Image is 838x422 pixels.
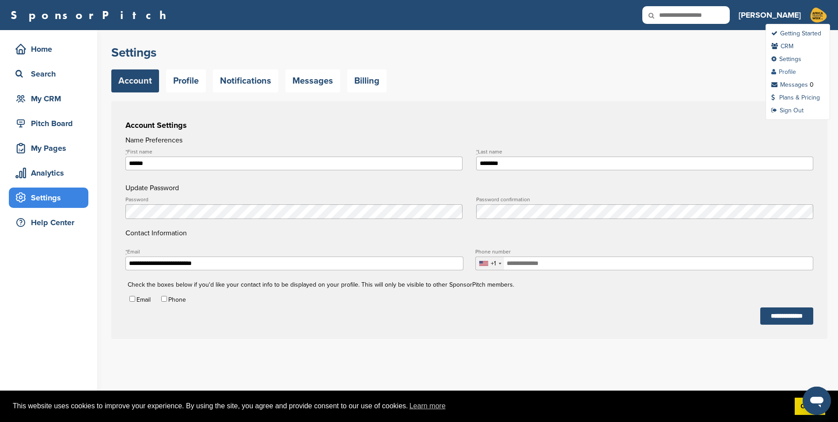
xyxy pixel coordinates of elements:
[9,212,88,233] a: Help Center
[810,6,827,24] img: Atw logo colour
[476,197,813,202] label: Password confirmation
[771,55,801,63] a: Settings
[771,107,804,114] a: Sign Out
[9,64,88,84] a: Search
[13,91,88,107] div: My CRM
[476,149,813,154] label: Last name
[491,261,496,267] div: +1
[125,197,813,238] h4: Contact Information
[137,296,151,303] label: Email
[771,94,820,101] a: Plans & Pricing
[13,41,88,57] div: Home
[9,88,88,109] a: My CRM
[9,39,88,59] a: Home
[771,42,793,50] a: CRM
[739,9,801,21] h3: [PERSON_NAME]
[803,387,831,415] iframe: Button to launch messaging window
[475,249,813,254] label: Phone number
[125,135,813,146] h4: Name Preferences
[9,163,88,183] a: Analytics
[168,296,186,303] label: Phone
[9,188,88,208] a: Settings
[125,249,463,254] label: Email
[476,257,504,270] div: Selected country
[9,138,88,158] a: My Pages
[213,69,278,92] a: Notifications
[285,69,340,92] a: Messages
[125,149,463,154] label: First name
[795,398,825,415] a: dismiss cookie message
[13,66,88,82] div: Search
[13,165,88,181] div: Analytics
[125,119,813,131] h3: Account Settings
[13,215,88,230] div: Help Center
[408,399,447,413] a: learn more about cookies
[125,197,463,202] label: Password
[347,69,387,92] a: Billing
[771,68,796,76] a: Profile
[771,30,821,37] a: Getting Started
[13,190,88,206] div: Settings
[11,9,172,21] a: SponsorPitch
[125,183,813,193] h4: Update Password
[739,5,801,25] a: [PERSON_NAME]
[771,81,808,88] a: Messages
[476,149,478,155] abbr: required
[9,113,88,134] a: Pitch Board
[13,399,788,413] span: This website uses cookies to improve your experience. By using the site, you agree and provide co...
[125,249,127,255] abbr: required
[13,140,88,156] div: My Pages
[166,69,206,92] a: Profile
[125,149,127,155] abbr: required
[111,45,827,61] h2: Settings
[13,115,88,131] div: Pitch Board
[111,69,159,92] a: Account
[810,81,814,88] div: 0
